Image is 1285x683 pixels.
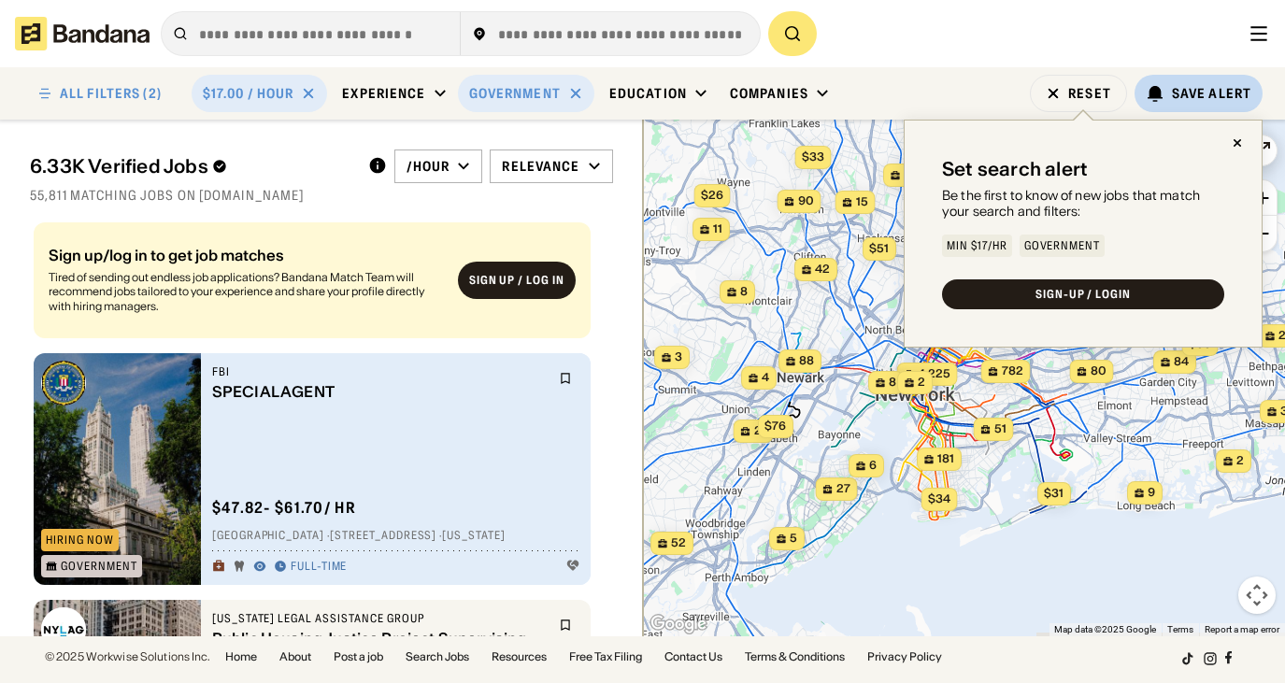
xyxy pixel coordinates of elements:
[1035,289,1131,300] div: SIGN-UP / LOGIN
[49,270,443,314] div: Tired of sending out endless job applications? Bandana Match Team will recommend jobs tailored to...
[799,353,814,369] span: 88
[212,364,548,379] div: FBI
[407,158,450,175] div: /hour
[740,284,748,300] span: 8
[41,361,86,406] img: FBI logo
[30,155,353,178] div: 6.33K Verified Jobs
[1024,240,1101,251] div: Government
[918,375,925,391] span: 2
[279,651,311,662] a: About
[212,498,356,518] div: $ 47.82 - $61.70 / hr
[609,85,687,102] div: Education
[671,535,686,551] span: 52
[212,529,579,544] div: [GEOGRAPHIC_DATA] · [STREET_ADDRESS] · [US_STATE]
[942,158,1088,180] div: Set search alert
[869,458,877,474] span: 6
[342,85,425,102] div: Experience
[569,651,642,662] a: Free Tax Filing
[502,158,579,175] div: Relevance
[49,248,443,263] div: Sign up/log in to get job matches
[225,651,257,662] a: Home
[1238,576,1276,614] button: Map camera controls
[730,85,808,102] div: Companies
[648,612,709,636] img: Google
[1172,85,1251,102] div: Save Alert
[45,651,210,662] div: © 2025 Workwise Solutions Inc.
[1189,336,1211,350] span: $33
[1068,87,1111,100] div: Reset
[836,481,850,497] span: 27
[713,221,722,237] span: 11
[212,630,548,665] div: Public Housing Justice Project Supervising Attorney
[648,612,709,636] a: Open this area in Google Maps (opens a new window)
[30,187,613,204] div: 55,811 matching jobs on [DOMAIN_NAME]
[1091,363,1107,379] span: 80
[212,383,548,401] div: SPECIAL AGENT
[203,85,294,102] div: $17.00 / hour
[802,149,824,164] span: $33
[30,215,613,636] div: grid
[701,188,723,202] span: $26
[1205,624,1279,634] a: Report a map error
[492,651,547,662] a: Resources
[60,87,162,100] div: ALL FILTERS (2)
[291,560,348,575] div: Full-time
[61,561,137,572] div: Government
[937,451,954,467] span: 181
[798,193,814,209] span: 90
[46,534,114,546] div: Hiring Now
[1044,486,1064,500] span: $31
[815,262,830,277] span: 42
[764,419,786,433] span: $76
[334,651,383,662] a: Post a job
[15,17,150,50] img: Bandana logotype
[406,651,469,662] a: Search Jobs
[994,421,1007,437] span: 51
[745,651,845,662] a: Terms & Conditions
[754,423,766,439] span: 21
[1236,453,1244,469] span: 2
[675,349,682,365] span: 3
[1002,363,1023,379] span: 782
[928,491,950,505] span: $34
[790,531,797,547] span: 5
[889,375,896,391] span: 8
[212,611,548,626] div: [US_STATE] Legal Assistance Group
[1167,624,1193,634] a: Terms (opens in new tab)
[867,651,942,662] a: Privacy Policy
[1054,624,1156,634] span: Map data ©2025 Google
[1174,354,1189,370] span: 84
[942,188,1224,220] div: Be the first to know of new jobs that match your search and filters:
[856,194,868,210] span: 15
[664,651,722,662] a: Contact Us
[41,607,86,652] img: New York Legal Assistance Group logo
[469,274,564,289] div: Sign up / Log in
[469,85,561,102] div: Government
[1148,485,1155,501] span: 9
[869,241,889,255] span: $51
[918,366,950,382] span: 4,225
[762,370,769,386] span: 4
[947,240,1007,251] div: Min $17/hr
